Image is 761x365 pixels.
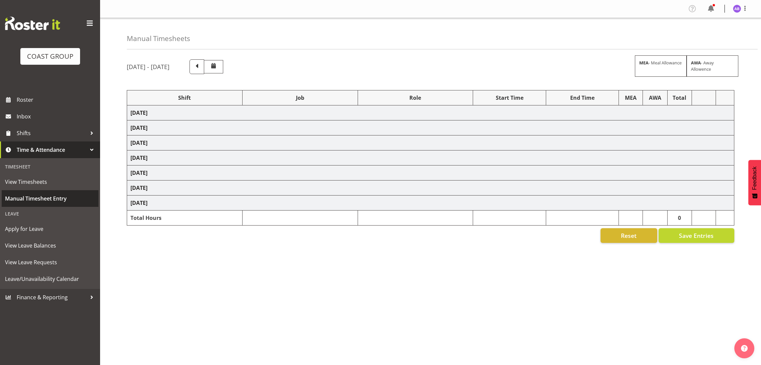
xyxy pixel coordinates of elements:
[5,257,95,267] span: View Leave Requests
[130,94,239,102] div: Shift
[5,241,95,251] span: View Leave Balances
[127,165,734,180] td: [DATE]
[635,55,687,77] div: - Meal Allowance
[17,145,87,155] span: Time & Attendance
[127,35,190,42] h4: Manual Timesheets
[622,94,639,102] div: MEA
[733,5,741,13] img: amy-buchanan3142.jpg
[741,345,748,352] img: help-xxl-2.png
[601,228,657,243] button: Reset
[127,211,243,226] td: Total Hours
[621,231,637,240] span: Reset
[2,160,98,173] div: Timesheet
[2,271,98,287] a: Leave/Unavailability Calendar
[646,94,664,102] div: AWA
[5,177,95,187] span: View Timesheets
[691,60,701,66] strong: AWA
[127,150,734,165] td: [DATE]
[659,228,734,243] button: Save Entries
[2,221,98,237] a: Apply for Leave
[17,95,97,105] span: Roster
[5,194,95,204] span: Manual Timesheet Entry
[476,94,542,102] div: Start Time
[127,105,734,120] td: [DATE]
[127,120,734,135] td: [DATE]
[2,190,98,207] a: Manual Timesheet Entry
[2,237,98,254] a: View Leave Balances
[687,55,738,77] div: - Away Allowence
[127,180,734,196] td: [DATE]
[2,207,98,221] div: Leave
[127,196,734,211] td: [DATE]
[2,254,98,271] a: View Leave Requests
[5,17,60,30] img: Rosterit website logo
[752,166,758,190] span: Feedback
[5,224,95,234] span: Apply for Leave
[127,63,169,70] h5: [DATE] - [DATE]
[748,160,761,205] button: Feedback - Show survey
[361,94,470,102] div: Role
[127,135,734,150] td: [DATE]
[671,94,688,102] div: Total
[17,111,97,121] span: Inbox
[27,51,73,61] div: COAST GROUP
[667,211,692,226] td: 0
[639,60,649,66] strong: MEA
[2,173,98,190] a: View Timesheets
[679,231,714,240] span: Save Entries
[17,292,87,302] span: Finance & Reporting
[17,128,87,138] span: Shifts
[246,94,354,102] div: Job
[549,94,615,102] div: End Time
[5,274,95,284] span: Leave/Unavailability Calendar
